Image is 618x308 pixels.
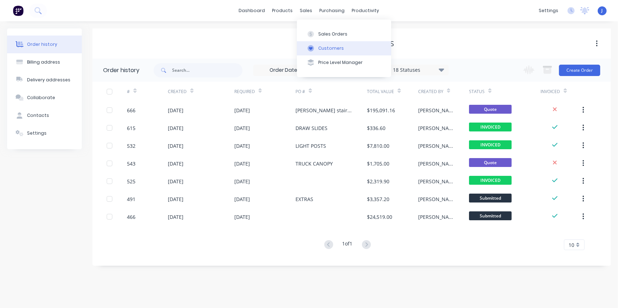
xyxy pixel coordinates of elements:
span: J [602,7,603,14]
div: $3,357.20 [367,195,389,203]
div: Created By [418,88,443,95]
button: Contacts [7,107,82,124]
div: LIGHT POSTS [295,142,326,150]
div: [DATE] [168,213,183,221]
button: Price Level Manager [297,55,391,70]
div: PO # [295,88,305,95]
div: Settings [27,130,47,136]
div: [DATE] [234,213,250,221]
div: Order history [27,41,57,48]
button: Customers [297,41,391,55]
div: [PERSON_NAME] [418,195,455,203]
div: Billing address [27,59,60,65]
button: Delivery addresses [7,71,82,89]
div: $24,519.00 [367,213,392,221]
div: $336.60 [367,124,385,132]
div: TRUCK CANOPY [295,160,333,167]
div: Price Level Manager [318,59,363,66]
div: [PERSON_NAME] [418,178,455,185]
div: Collaborate [27,94,55,101]
div: [PERSON_NAME] [418,160,455,167]
div: [DATE] [234,142,250,150]
div: [DATE] [168,178,183,185]
div: [DATE] [168,160,183,167]
button: Order history [7,36,82,53]
span: Quote [469,105,512,114]
div: $195,091.16 [367,107,395,114]
div: Status [469,82,540,101]
input: Search... [172,63,243,77]
div: Created By [418,82,469,101]
span: Quote [469,158,512,167]
div: Total Value [367,82,418,101]
input: Order Date [254,65,313,76]
div: [PERSON_NAME] [418,213,455,221]
div: [DATE] [168,142,183,150]
div: Required [234,82,295,101]
button: Create Order [559,65,600,76]
div: EXTRAS [295,195,313,203]
a: dashboard [235,5,269,16]
div: 18 Statuses [389,66,448,74]
span: Submitted [469,194,512,202]
div: Total Value [367,88,394,95]
div: [DATE] [168,124,183,132]
div: $7,810.00 [367,142,389,150]
div: $2,319.90 [367,178,389,185]
div: 666 [127,107,135,114]
div: sales [297,5,316,16]
div: purchasing [316,5,348,16]
div: [DATE] [234,160,250,167]
div: settings [535,5,562,16]
div: # [127,88,130,95]
div: productivity [348,5,383,16]
div: [DATE] [234,124,250,132]
div: [PERSON_NAME] stairs & steel [295,107,353,114]
div: [PERSON_NAME] [418,124,455,132]
div: Sales Orders [318,31,347,37]
div: [DATE] [168,195,183,203]
div: Created [168,88,187,95]
div: Created [168,82,234,101]
div: 543 [127,160,135,167]
div: 525 [127,178,135,185]
div: Invoiced [540,82,581,101]
button: Collaborate [7,89,82,107]
div: [PERSON_NAME] [418,142,455,150]
span: INVOICED [469,123,512,131]
button: Sales Orders [297,27,391,41]
div: $1,705.00 [367,160,389,167]
span: Submitted [469,211,512,220]
div: Delivery addresses [27,77,70,83]
button: Settings [7,124,82,142]
div: PO # [295,82,367,101]
div: Contacts [27,112,49,119]
div: [DATE] [234,107,250,114]
div: 532 [127,142,135,150]
div: Required [234,88,255,95]
div: Order history [103,66,139,75]
div: [DATE] [234,178,250,185]
span: INVOICED [469,140,512,149]
div: 466 [127,213,135,221]
div: Status [469,88,485,95]
div: products [269,5,297,16]
button: Billing address [7,53,82,71]
div: [DATE] [234,195,250,203]
div: Customers [318,45,344,52]
span: 10 [569,241,574,249]
span: INVOICED [469,176,512,185]
div: 615 [127,124,135,132]
img: Factory [13,5,23,16]
div: # [127,82,168,101]
div: Invoiced [540,88,560,95]
div: [DATE] [168,107,183,114]
div: [PERSON_NAME] [418,107,455,114]
div: 1 of 1 [342,240,353,250]
div: 491 [127,195,135,203]
div: DRAW SLIDES [295,124,327,132]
